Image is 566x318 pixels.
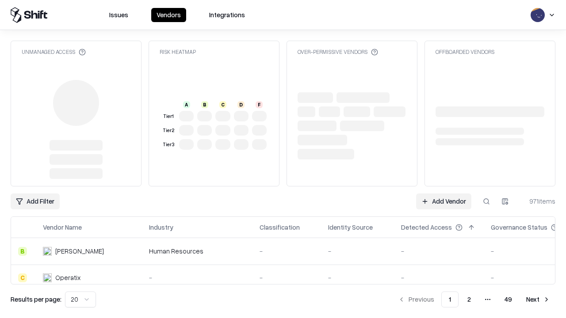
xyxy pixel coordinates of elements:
[18,247,27,256] div: B
[460,291,478,307] button: 2
[497,291,519,307] button: 49
[204,8,250,22] button: Integrations
[22,48,86,56] div: Unmanaged Access
[328,223,373,232] div: Identity Source
[256,101,263,108] div: F
[104,8,134,22] button: Issues
[401,223,452,232] div: Detected Access
[491,223,547,232] div: Governance Status
[260,273,314,282] div: -
[520,197,555,206] div: 971 items
[183,101,190,108] div: A
[401,246,477,256] div: -
[237,101,245,108] div: D
[149,246,245,256] div: Human Resources
[521,291,555,307] button: Next
[18,273,27,282] div: C
[161,141,176,148] div: Tier 3
[11,295,61,304] p: Results per page:
[401,273,477,282] div: -
[328,273,387,282] div: -
[149,273,245,282] div: -
[416,193,471,209] a: Add Vendor
[328,246,387,256] div: -
[43,223,82,232] div: Vendor Name
[43,273,52,282] img: Operatix
[298,48,378,56] div: Over-Permissive Vendors
[11,193,60,209] button: Add Filter
[441,291,459,307] button: 1
[393,291,555,307] nav: pagination
[55,273,80,282] div: Operatix
[201,101,208,108] div: B
[260,223,300,232] div: Classification
[160,48,196,56] div: Risk Heatmap
[219,101,226,108] div: C
[151,8,186,22] button: Vendors
[43,247,52,256] img: Deel
[260,246,314,256] div: -
[149,223,173,232] div: Industry
[161,127,176,134] div: Tier 2
[436,48,494,56] div: Offboarded Vendors
[55,246,104,256] div: [PERSON_NAME]
[161,113,176,120] div: Tier 1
